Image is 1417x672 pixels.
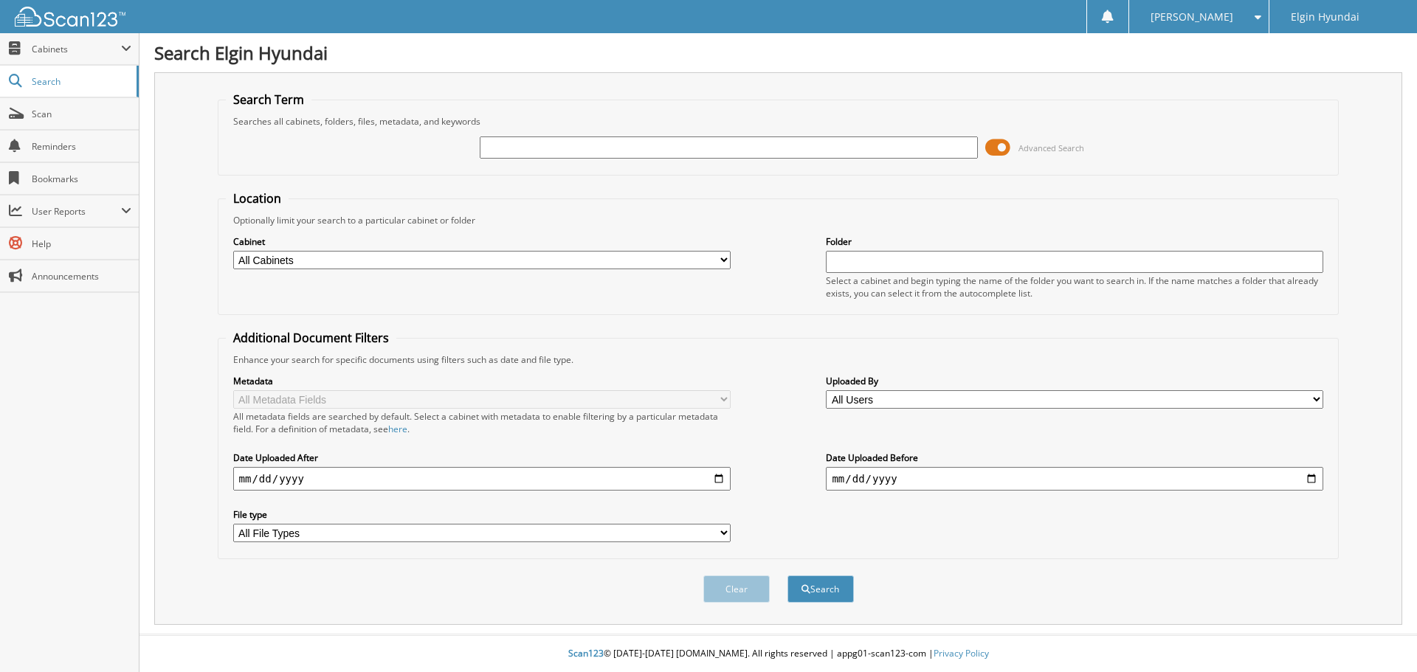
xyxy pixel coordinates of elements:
[233,410,731,435] div: All metadata fields are searched by default. Select a cabinet with metadata to enable filtering b...
[388,423,407,435] a: here
[233,375,731,387] label: Metadata
[226,115,1331,128] div: Searches all cabinets, folders, files, metadata, and keywords
[32,43,121,55] span: Cabinets
[826,375,1323,387] label: Uploaded By
[826,467,1323,491] input: end
[826,235,1323,248] label: Folder
[32,140,131,153] span: Reminders
[233,451,731,464] label: Date Uploaded After
[1291,13,1359,21] span: Elgin Hyundai
[32,205,121,218] span: User Reports
[233,467,731,491] input: start
[233,508,731,521] label: File type
[32,75,129,88] span: Search
[568,647,604,659] span: Scan123
[32,173,131,185] span: Bookmarks
[226,353,1331,366] div: Enhance your search for specific documents using filters such as date and file type.
[32,238,131,250] span: Help
[934,647,989,659] a: Privacy Policy
[32,270,131,283] span: Announcements
[1018,142,1084,153] span: Advanced Search
[32,108,131,120] span: Scan
[233,235,731,248] label: Cabinet
[139,636,1417,672] div: © [DATE]-[DATE] [DOMAIN_NAME]. All rights reserved | appg01-scan123-com |
[226,214,1331,226] div: Optionally limit your search to a particular cabinet or folder
[226,190,289,207] legend: Location
[226,330,396,346] legend: Additional Document Filters
[826,451,1323,464] label: Date Uploaded Before
[15,7,125,27] img: scan123-logo-white.svg
[1151,13,1233,21] span: [PERSON_NAME]
[226,91,311,108] legend: Search Term
[826,274,1323,299] div: Select a cabinet and begin typing the name of the folder you want to search in. If the name match...
[787,575,854,603] button: Search
[154,41,1402,65] h1: Search Elgin Hyundai
[703,575,770,603] button: Clear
